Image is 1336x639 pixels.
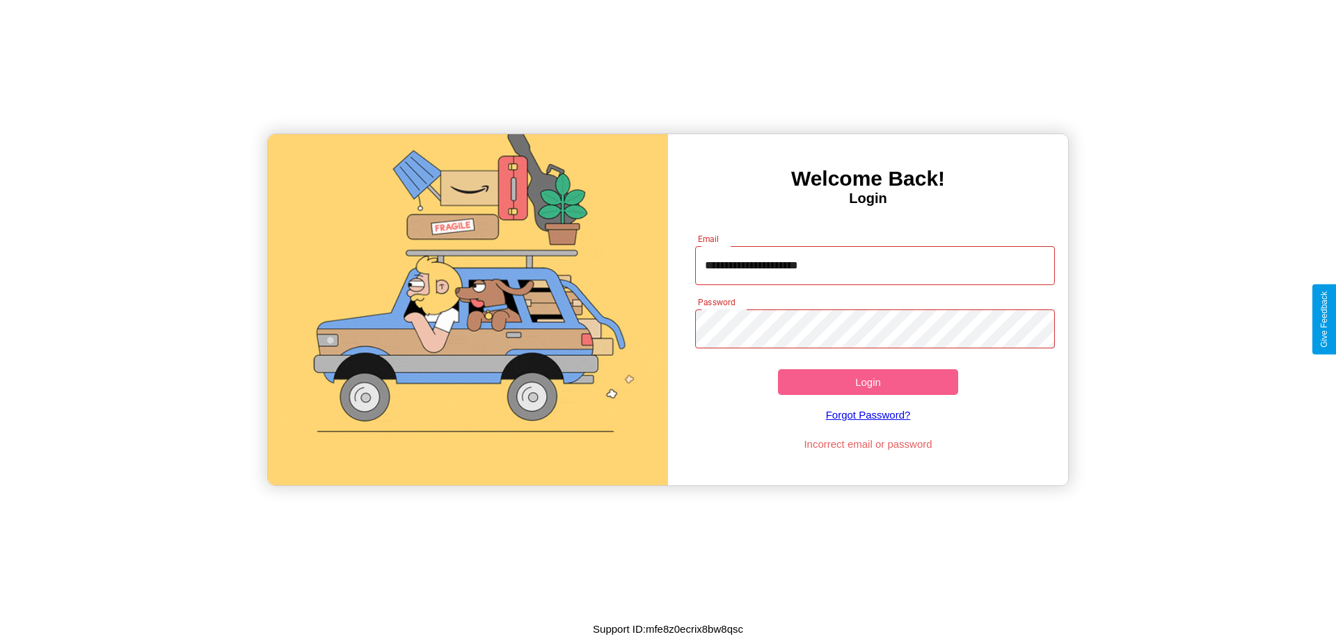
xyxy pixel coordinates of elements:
label: Password [698,296,735,308]
p: Support ID: mfe8z0ecrix8bw8qsc [593,620,743,638]
button: Login [778,369,958,395]
h4: Login [668,191,1068,207]
h3: Welcome Back! [668,167,1068,191]
p: Incorrect email or password [688,435,1049,453]
img: gif [268,134,668,485]
label: Email [698,233,719,245]
a: Forgot Password? [688,395,1049,435]
div: Give Feedback [1319,291,1329,348]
